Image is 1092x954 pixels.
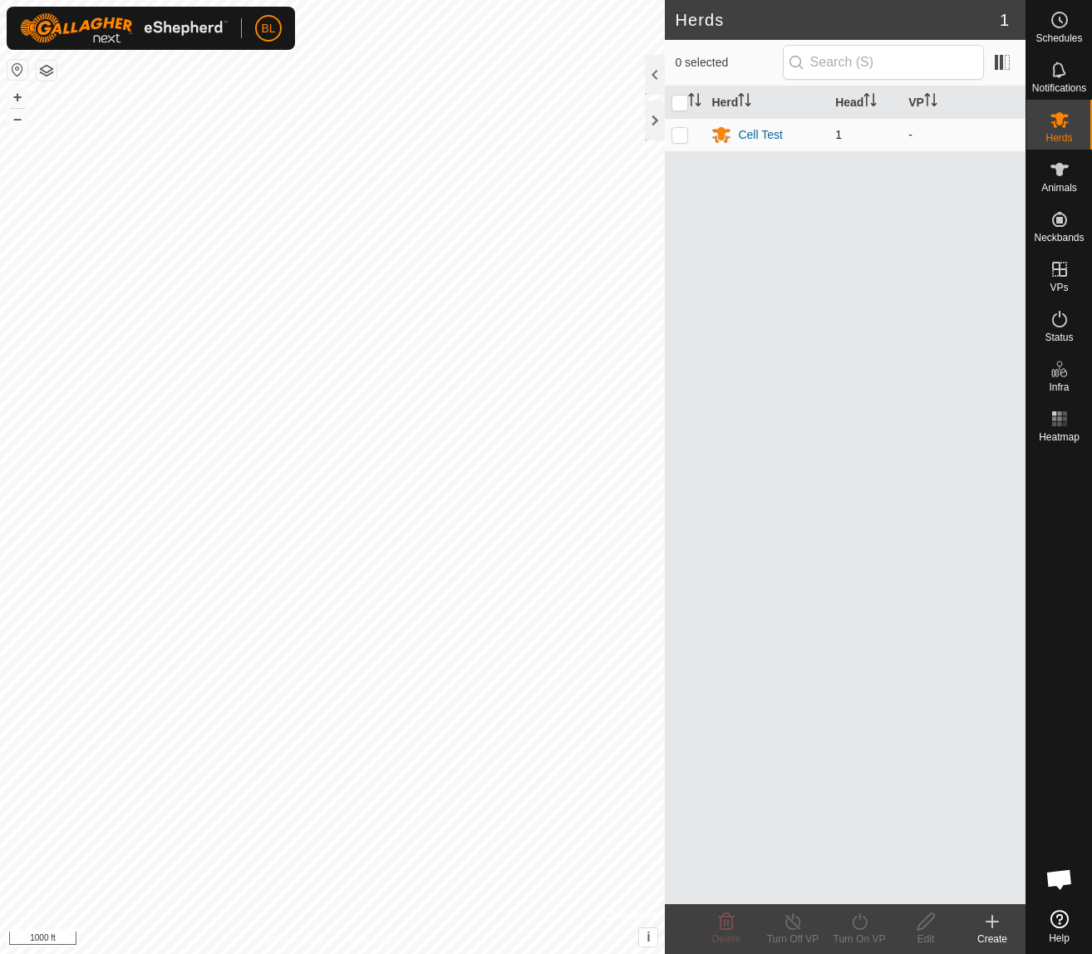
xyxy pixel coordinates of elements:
span: Herds [1045,133,1072,143]
button: – [7,109,27,129]
span: BL [261,20,275,37]
input: Search (S) [783,45,984,80]
p-sorticon: Activate to sort [863,96,877,109]
span: Delete [712,933,741,945]
span: VPs [1050,283,1068,293]
th: Herd [705,86,829,119]
button: Reset Map [7,60,27,80]
a: Contact Us [349,932,398,947]
span: Heatmap [1039,432,1080,442]
span: Neckbands [1034,233,1084,243]
div: Cell Test [738,126,782,144]
div: Edit [893,932,959,947]
span: Schedules [1035,33,1082,43]
td: - [902,118,1026,151]
a: Privacy Policy [267,932,329,947]
th: Head [829,86,902,119]
p-sorticon: Activate to sort [688,96,701,109]
p-sorticon: Activate to sort [924,96,937,109]
span: Help [1049,933,1070,943]
span: Infra [1049,382,1069,392]
span: i [647,930,650,944]
div: Create [959,932,1026,947]
img: Gallagher Logo [20,13,228,43]
span: Status [1045,332,1073,342]
a: Help [1026,903,1092,950]
p-sorticon: Activate to sort [738,96,751,109]
span: 0 selected [675,54,782,71]
button: + [7,87,27,107]
button: Map Layers [37,61,57,81]
span: 1 [1000,7,1009,32]
h2: Herds [675,10,999,30]
div: Turn On VP [826,932,893,947]
button: i [639,928,657,947]
span: 1 [835,128,842,141]
span: Notifications [1032,83,1086,93]
div: Turn Off VP [760,932,826,947]
div: Open chat [1035,854,1085,904]
span: Animals [1041,183,1077,193]
th: VP [902,86,1026,119]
